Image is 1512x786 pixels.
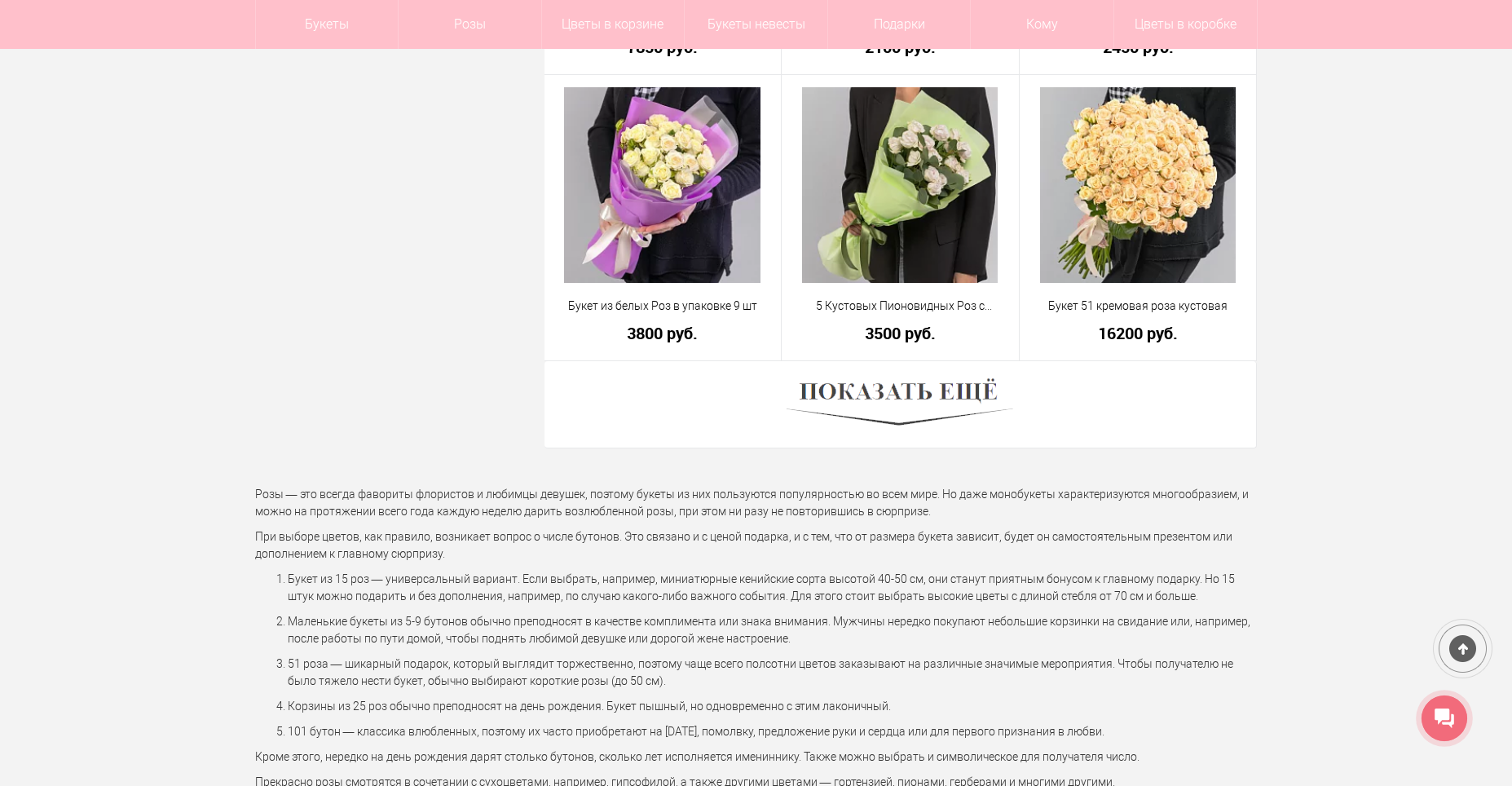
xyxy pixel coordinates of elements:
[288,656,1258,690] p: 51 роза — шикарный подарок, который выглядит торжественно, поэтому чаще всего полсотни цветов зак...
[255,528,1258,563] p: При выборе цветов, как правило, возникает вопрос о числе бутонов. Это связано и с ценой подарка, ...
[792,38,1008,55] a: 2100 руб.
[288,698,1258,715] p: Корзины из 25 роз обычно преподносят на день рождения. Букет пышный, но одновременно с этим лакон...
[1030,38,1246,55] a: 2450 руб.
[792,298,1008,315] a: 5 Кустовых Пионовидных Роз с эвкалиптом
[255,486,1258,520] p: Розы — это всегда фавориты флористов и любимцы девушек, поэтому букеты из них пользуются популярн...
[1030,325,1246,342] a: 16200 руб.
[255,748,1258,766] p: Кроме этого, нередко на день рождения дарят столько бутонов, сколько лет исполняется имениннику. ...
[1030,298,1246,315] a: Букет 51 кремовая роза кустовая
[555,38,771,55] a: 7850 руб.
[288,613,1258,647] p: Маленькие букеты из 5-9 бутонов обычно преподносят в качестве комплимента или знака внимания. Муж...
[564,87,760,283] img: Букет из белых Роз в упаковке 9 шт
[555,325,771,342] a: 3800 руб.
[802,87,998,283] img: 5 Кустовых Пионовидных Роз с эвкалиптом
[555,298,771,315] a: Букет из белых Роз в упаковке 9 шт
[787,373,1013,435] img: Показать ещё
[792,325,1008,342] a: 3500 руб.
[288,723,1258,740] p: 101 бутон — классика влюбленных, поэтому их часто приобретают на [DATE], помолвку, предложение ру...
[787,397,1013,410] a: Показать ещё
[1040,87,1236,283] img: Букет 51 кремовая роза кустовая
[288,571,1258,605] p: Букет из 15 роз — универсальный вариант. Если выбрать, например, миниатюрные кенийские сорта высо...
